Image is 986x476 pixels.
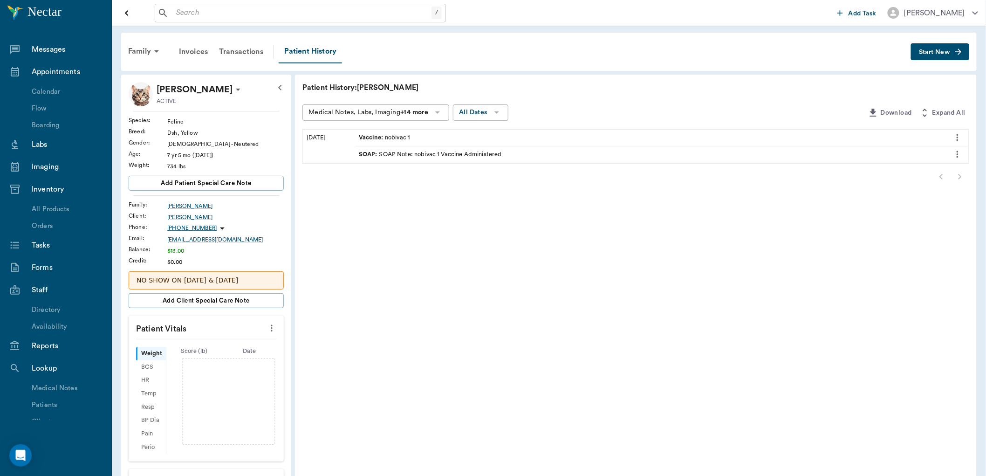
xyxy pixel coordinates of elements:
div: Age : [129,150,167,158]
b: +14 more [400,109,428,116]
a: Patient History [279,40,342,63]
div: Date [222,347,277,356]
button: more [950,130,965,145]
div: Patients [32,400,108,410]
div: Breed : [129,127,167,136]
img: Profile Image [129,82,153,106]
span: Expand All [932,107,965,119]
div: BP Dia [136,414,166,428]
h6: Nectar [27,2,104,22]
div: Dsh, Yellow [167,129,284,137]
button: [PERSON_NAME] [880,4,986,21]
div: [PERSON_NAME] [904,7,965,19]
div: $13.00 [167,247,284,255]
span: Add patient Special Care Note [161,178,251,188]
div: Species : [129,116,167,124]
span: Vaccine : [359,133,385,142]
p: ACTIVE [157,97,177,105]
a: [PERSON_NAME] [167,202,284,210]
div: Score ( lb ) [166,347,222,356]
div: HR [136,374,166,387]
div: Family : [129,200,167,209]
div: Imaging [32,161,102,172]
div: Labs [32,139,102,150]
div: Open Intercom Messenger [9,444,32,467]
span: Add client Special Care Note [163,296,250,306]
div: nobivac 1 [359,133,411,142]
div: Lookup [32,363,102,374]
a: [PERSON_NAME] [167,213,284,221]
div: Temp [136,387,166,400]
p: [PERSON_NAME] [157,82,233,97]
div: Phone : [129,223,167,231]
div: Clients [32,417,108,427]
button: Add patient Special Care Note [129,176,284,191]
div: Gender : [129,138,167,147]
div: $0.00 [167,258,284,266]
p: Patient Vitals [129,316,284,339]
div: Calendar [32,87,108,97]
div: BCS [136,360,166,374]
button: more [264,320,279,336]
div: Messages [32,44,102,55]
div: Reports [32,340,102,352]
div: Medical Notes [32,383,108,393]
a: Transactions [213,41,269,63]
input: Search [172,7,431,20]
div: [DEMOGRAPHIC_DATA] - Neutered [167,140,284,148]
div: Flow [32,103,108,114]
div: Orders [32,221,108,231]
p: Patient History: [PERSON_NAME] [302,82,582,93]
a: [EMAIL_ADDRESS][DOMAIN_NAME] [167,235,284,244]
div: Balance : [129,245,167,254]
div: 734 lbs [167,162,284,171]
div: Pain [136,427,166,441]
button: Add client Special Care Note [129,293,284,308]
span: SOAP : [359,150,379,159]
button: All Dates [453,104,508,121]
button: Download [864,104,916,122]
div: 7 yr 5 mo ([DATE]) [167,151,284,159]
div: Weight : [129,161,167,169]
div: Credit : [129,256,167,265]
div: / [431,7,442,19]
div: Client : [129,212,167,220]
div: Appointments [32,66,102,77]
div: Feline [167,117,284,126]
div: Email : [129,234,167,242]
div: All Products [32,204,108,214]
div: Forms [32,262,102,273]
div: Family [123,40,168,62]
div: Inventory [32,184,102,195]
p: NO SHOW ON [DATE] & [DATE] [137,276,276,285]
button: more [950,146,965,162]
div: Wilson Wilson [157,82,233,97]
div: Weight [136,347,166,360]
div: SOAP Note: nobivac 1 Vaccine Administered [359,150,502,159]
div: [DATE] [303,130,355,163]
button: Expand All [916,104,969,122]
div: Perio [136,441,166,454]
a: Invoices [173,41,213,63]
div: Staff [32,284,102,296]
div: Directory [32,305,108,315]
button: Open drawer [117,4,136,22]
p: [PHONE_NUMBER] [167,224,217,232]
div: Medical Notes, Labs, Imaging [308,107,428,118]
button: Start New [911,43,969,61]
div: Tasks [32,240,102,251]
button: Add Task [834,4,880,21]
div: Availability [32,322,108,332]
div: Resp [136,400,166,414]
div: Boarding [32,120,108,131]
